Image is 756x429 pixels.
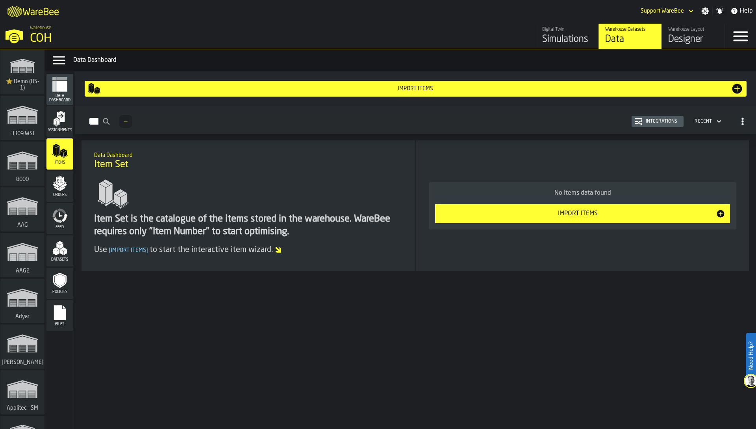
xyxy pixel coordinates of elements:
[535,24,598,49] a: link-to-/wh/i/76e2a128-1b54-4d66-80d4-05ae4c277723/simulations
[30,25,51,31] span: Warehouse
[85,81,747,97] button: button-Import Items
[605,27,655,32] div: Warehouse Datasets
[46,290,73,294] span: Policies
[46,322,73,326] span: Files
[88,147,409,175] div: title-Item Set
[0,325,44,370] a: link-to-/wh/i/72fe6713-8242-4c3c-8adf-5d67388ea6d5/simulations
[46,138,73,170] li: menu Items
[46,106,73,138] li: menu Assignments
[16,222,30,228] span: AAG
[75,106,756,134] h2: button-Items
[9,131,36,137] span: 3309 WSI
[46,257,73,262] span: Datasets
[14,268,31,274] span: AAG2
[0,279,44,325] a: link-to-/wh/i/862141b4-a92e-43d2-8b2b-6509793ccc83/simulations
[100,86,731,92] div: Import Items
[107,248,150,253] span: Import Items
[46,74,73,105] li: menu Data Dashboard
[632,116,684,127] button: button-Integrations
[46,160,73,165] span: Items
[661,24,724,49] a: link-to-/wh/i/76e2a128-1b54-4d66-80d4-05ae4c277723/designer
[668,27,718,32] div: Warehouse Layout
[435,204,730,223] button: button-Import Items
[146,248,148,253] span: ]
[542,33,592,46] div: Simulations
[4,78,41,91] span: ⭐ Demo (US-1)
[46,193,73,197] span: Orders
[0,96,44,142] a: link-to-/wh/i/d1ef1afb-ce11-4124-bdae-ba3d01893ec0/simulations
[5,405,40,411] span: Applitec - SM
[48,52,70,68] label: button-toggle-Data Menu
[668,33,718,46] div: Designer
[605,33,655,46] div: Data
[440,209,716,218] div: Import Items
[46,235,73,267] li: menu Datasets
[46,171,73,202] li: menu Orders
[435,188,730,198] div: No Items data found
[116,115,135,128] div: ButtonLoadMore-Load More-Prev-First-Last
[46,225,73,229] span: Feed
[30,32,243,46] div: COH
[713,7,727,15] label: button-toggle-Notifications
[124,119,127,124] span: —
[598,24,661,49] a: link-to-/wh/i/76e2a128-1b54-4d66-80d4-05ae4c277723/data
[109,248,111,253] span: [
[416,140,749,271] div: ItemListCard-
[0,233,44,279] a: link-to-/wh/i/ba0ffe14-8e36-4604-ab15-0eac01efbf24/simulations
[46,268,73,299] li: menu Policies
[727,6,756,16] label: button-toggle-Help
[94,213,403,238] div: Item Set is the catalogue of the items stored in the warehouse. WareBee requires only "Item Numbe...
[94,159,128,171] span: Item Set
[15,176,30,183] span: 8000
[641,8,684,14] div: DropdownMenuValue-Support WareBee
[14,313,31,320] span: Adyar
[637,6,695,16] div: DropdownMenuValue-Support WareBee
[82,140,416,271] div: ItemListCard-
[46,300,73,332] li: menu Files
[0,370,44,416] a: link-to-/wh/i/662479f8-72da-4751-a936-1d66c412adb4/simulations
[740,6,753,16] span: Help
[94,244,403,256] div: Use to start the interactive item wizard.
[698,7,712,15] label: button-toggle-Settings
[0,187,44,233] a: link-to-/wh/i/27cb59bd-8ba0-4176-b0f1-d82d60966913/simulations
[747,334,755,378] label: Need Help?
[0,142,44,187] a: link-to-/wh/i/b2e041e4-2753-4086-a82a-958e8abdd2c7/simulations
[46,128,73,132] span: Assignments
[0,50,44,96] a: link-to-/wh/i/103622fe-4b04-4da1-b95f-2619b9c959cc/simulations
[73,56,753,65] div: Data Dashboard
[725,24,756,49] label: button-toggle-Menu
[94,151,403,159] h2: Sub Title
[46,94,73,103] span: Data Dashboard
[542,27,592,32] div: Digital Twin
[691,117,723,126] div: DropdownMenuValue-4
[46,203,73,235] li: menu Feed
[643,119,680,124] div: Integrations
[695,119,712,124] div: DropdownMenuValue-4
